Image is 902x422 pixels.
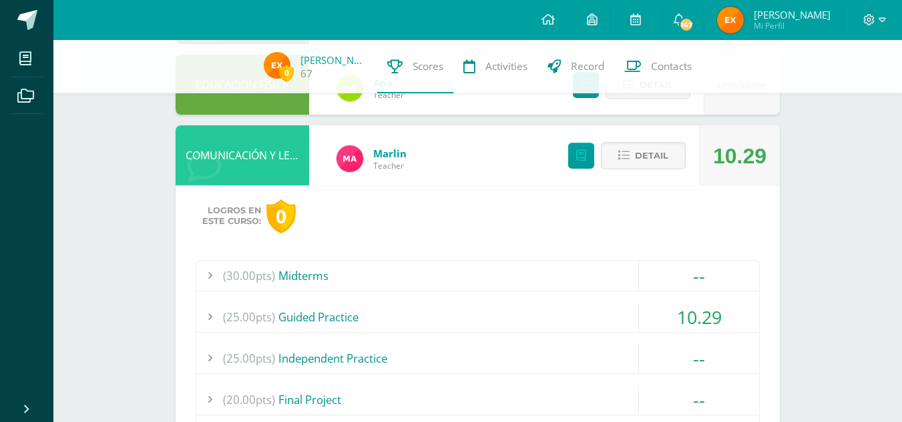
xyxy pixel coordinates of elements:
span: (20.00pts) [223,385,275,415]
span: Scores [413,59,443,73]
span: 0 [279,65,294,81]
div: -- [639,343,759,373]
span: (25.00pts) [223,302,275,332]
img: ec9058e119db4a565bf1c70325520aa2.png [717,7,744,33]
span: Record [571,59,604,73]
div: Midterms [196,261,759,291]
span: 147 [679,17,694,32]
div: 10.29 [639,302,759,332]
span: Logros en este curso: [202,205,261,227]
span: Teacher [373,160,407,171]
a: Scores [377,40,453,93]
span: Detail [635,143,668,168]
div: COMUNICACIÓN Y LENGUAJE, IDIOMA EXTRANJERO [176,125,309,185]
span: Contacts [651,59,692,73]
span: Activities [485,59,527,73]
div: -- [639,261,759,291]
img: ec9058e119db4a565bf1c70325520aa2.png [264,52,290,79]
button: Detail [601,142,686,169]
div: Final Project [196,385,759,415]
div: 0 [266,199,296,233]
span: Teacher [373,89,404,101]
a: 67 [300,67,312,81]
span: Mi Perfil [754,20,831,31]
div: Independent Practice [196,343,759,373]
a: [PERSON_NAME] [300,53,367,67]
a: Marlin [373,147,407,160]
div: -- [639,385,759,415]
span: [PERSON_NAME] [754,8,831,21]
img: ca51be06ee6568e83a4be8f0f0221dfb.png [336,145,363,172]
span: (25.00pts) [223,343,275,373]
a: Record [537,40,614,93]
a: Activities [453,40,537,93]
div: Guided Practice [196,302,759,332]
span: (30.00pts) [223,261,275,291]
div: 10.29 [713,126,766,186]
a: Contacts [614,40,702,93]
